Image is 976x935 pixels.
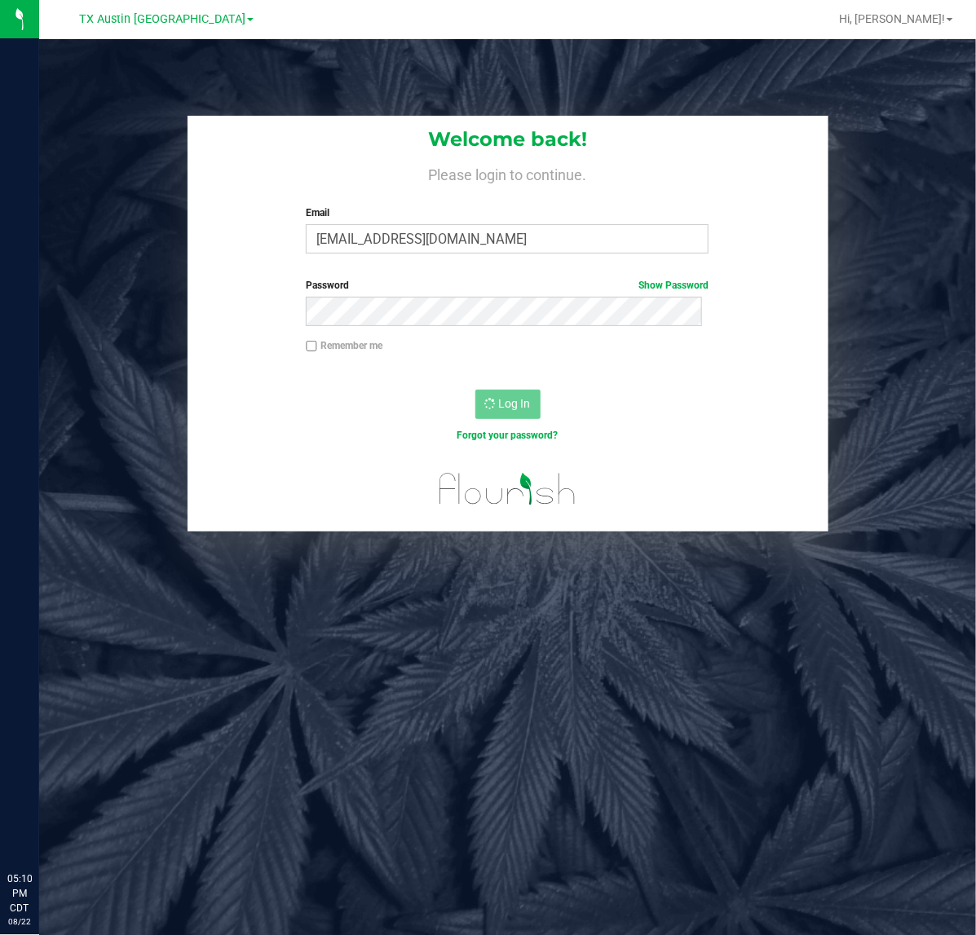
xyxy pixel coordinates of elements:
[499,397,531,410] span: Log In
[839,12,945,25] span: Hi, [PERSON_NAME]!
[79,12,245,26] span: TX Austin [GEOGRAPHIC_DATA]
[306,341,317,352] input: Remember me
[7,915,32,928] p: 08/22
[7,871,32,915] p: 05:10 PM CDT
[306,205,709,220] label: Email
[475,390,541,419] button: Log In
[188,129,828,150] h1: Welcome back!
[427,460,588,518] img: flourish_logo.svg
[638,280,709,291] a: Show Password
[306,338,382,353] label: Remember me
[188,163,828,183] h4: Please login to continue.
[306,280,349,291] span: Password
[457,430,558,441] a: Forgot your password?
